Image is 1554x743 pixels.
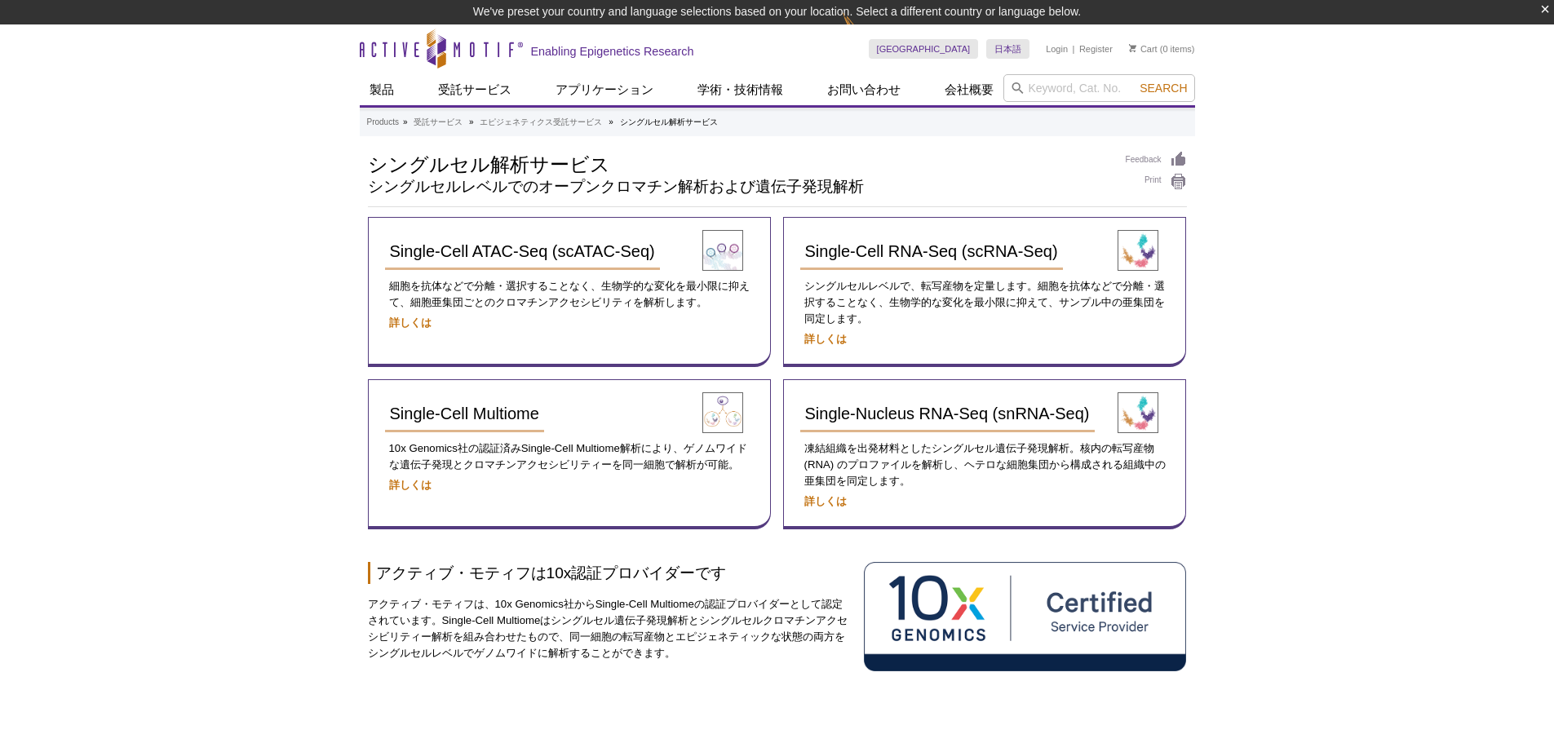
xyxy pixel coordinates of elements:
a: 受託サービス [428,74,521,105]
span: Single-Cell RNA-Seq (scRNA-Seq) [805,242,1058,260]
a: Cart [1129,43,1158,55]
a: 学術・技術情報 [688,74,793,105]
h2: Enabling Epigenetics Research [531,44,694,59]
a: 受託サービス [414,115,463,130]
p: 凍結組織を出発材料としたシングルセル遺伝子発現解析。核内の転写産物 (RNA) のプロファイルを解析し、ヘテロな細胞集団から構成される組織中の亜集団を同定します。 [800,440,1169,489]
p: シングルセルレベルで、転写産物を定量します。細胞を抗体などで分離・選択することなく、生物学的な変化を最小限に抑えて、サンプル中の亜集団を同定します。 [800,278,1169,327]
a: Single-Nucleus RNA-Seq (snRNA-Seq) [800,396,1095,432]
span: Single-Cell Multiome​ [390,405,539,422]
a: 詳しくは [804,495,847,507]
a: 製品 [360,74,404,105]
a: 詳しくは [389,316,432,329]
span: Search [1140,82,1187,95]
a: 詳しくは [804,333,847,345]
a: Login [1046,43,1068,55]
p: 細胞を抗体などで分離・選択することなく、生物学的な変化を最小限に抑えて、細胞亜集団ごとのクロマチンアクセシビリティを解析します。 [385,278,754,311]
a: エピジェネティクス受託サービス [480,115,602,130]
p: 10x Genomics社の認証済みSingle-Cell Multiome解析により、ゲノムワイドな遺伝子発現とクロマチンアクセシビリティーを同一細胞で解析が可能。 [385,440,754,473]
li: » [609,117,613,126]
h1: シングルセル解析サービス [368,151,1109,175]
a: Products [367,115,399,130]
img: Single-Cell RNA-Seq (scRNA-Seq) Service [1118,230,1158,271]
span: Single-Nucleus RNA-Seq (snRNA-Seq) [805,405,1090,422]
a: アプリケーション [546,74,663,105]
a: Register [1079,43,1113,55]
h2: アクティブ・モティフは10x認証プロバイダーです [368,562,852,584]
img: 10X Genomics Certified Service Provider [864,562,1187,671]
a: Single-Cell RNA-Seq (scRNA-Seq) [800,234,1063,270]
img: Single-Cell Multiome Service​ [702,392,743,433]
img: Single-Nucleus RNA-Seq (snRNA-Seq) Service [1118,392,1158,433]
a: Single-Cell Multiome​ [385,396,544,432]
span: Single-Cell ATAC-Seq (scATAC-Seq) [390,242,655,260]
h2: シングルセルレベルでのオープンクロマチン解析および遺伝子発現解析 [368,179,1109,194]
li: シングルセル解析サービス [620,117,718,126]
li: | [1073,39,1075,59]
a: 会社概要 [935,74,1003,105]
a: Print [1126,173,1187,191]
a: Single-Cell ATAC-Seq (scATAC-Seq) [385,234,660,270]
a: お問い合わせ [817,74,910,105]
li: » [403,117,408,126]
a: 日本語 [986,39,1029,59]
p: アクティブ・モティフは、10x Genomics社からSingle-Cell Multiomeの認証プロバイダーとして認定されています。Single-Cell Multiomeはシングルセル遺伝... [368,596,852,661]
li: » [469,117,474,126]
input: Keyword, Cat. No. [1003,74,1195,102]
a: 詳しくは [389,479,432,491]
button: Search [1135,81,1192,95]
img: Change Here [843,12,886,51]
a: Feedback [1126,151,1187,169]
img: Your Cart [1129,44,1136,52]
li: (0 items) [1129,39,1195,59]
img: Single-Cell ATAC-Seq (scATAC-Seq) Service [702,230,743,271]
a: [GEOGRAPHIC_DATA] [869,39,979,59]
